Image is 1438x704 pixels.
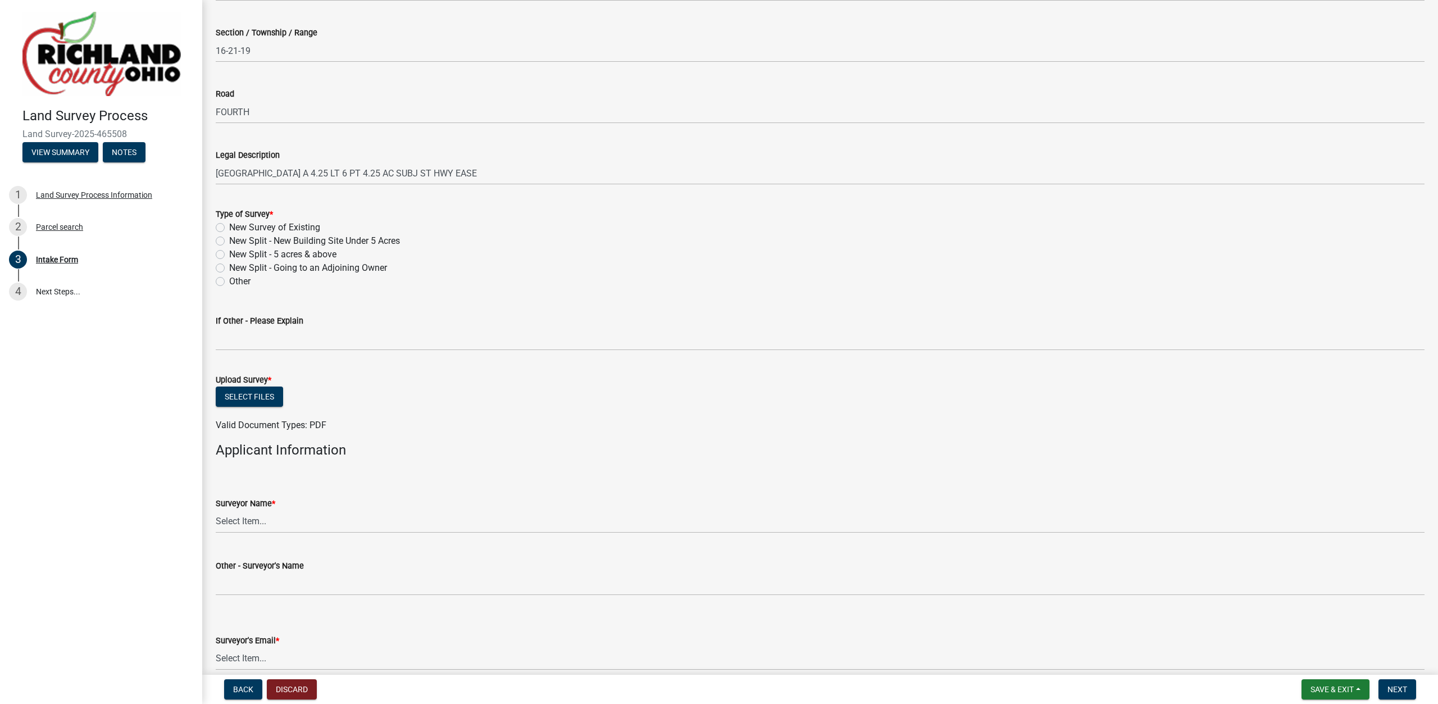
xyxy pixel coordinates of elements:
[216,90,234,98] label: Road
[216,29,317,37] label: Section / Township / Range
[9,283,27,301] div: 4
[216,387,283,407] button: Select files
[224,679,262,700] button: Back
[1387,685,1407,694] span: Next
[216,376,271,384] label: Upload Survey
[229,248,336,261] label: New Split - 5 acres & above
[216,317,303,325] label: If Other - Please Explain
[1302,679,1369,700] button: Save & Exit
[36,256,78,264] div: Intake Form
[1310,685,1354,694] span: Save & Exit
[103,148,145,157] wm-modal-confirm: Notes
[216,442,1425,458] h4: Applicant Information
[9,218,27,236] div: 2
[9,186,27,204] div: 1
[103,142,145,162] button: Notes
[1378,679,1416,700] button: Next
[22,148,98,157] wm-modal-confirm: Summary
[22,12,181,96] img: Richland County, Ohio
[233,685,253,694] span: Back
[229,275,251,288] label: Other
[22,129,180,139] span: Land Survey-2025-465508
[267,679,317,700] button: Discard
[229,261,387,275] label: New Split - Going to an Adjoining Owner
[216,152,280,160] label: Legal Description
[9,251,27,269] div: 3
[36,191,152,199] div: Land Survey Process Information
[22,142,98,162] button: View Summary
[216,500,275,508] label: Surveyor Name
[229,221,320,234] label: New Survey of Existing
[36,223,83,231] div: Parcel search
[22,108,193,124] h4: Land Survey Process
[216,420,326,430] span: Valid Document Types: PDF
[229,234,400,248] label: New Split - New Building Site Under 5 Acres
[216,637,279,645] label: Surveyor's Email
[216,562,304,570] label: Other - Surveyor's Name
[216,211,273,219] label: Type of Survey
